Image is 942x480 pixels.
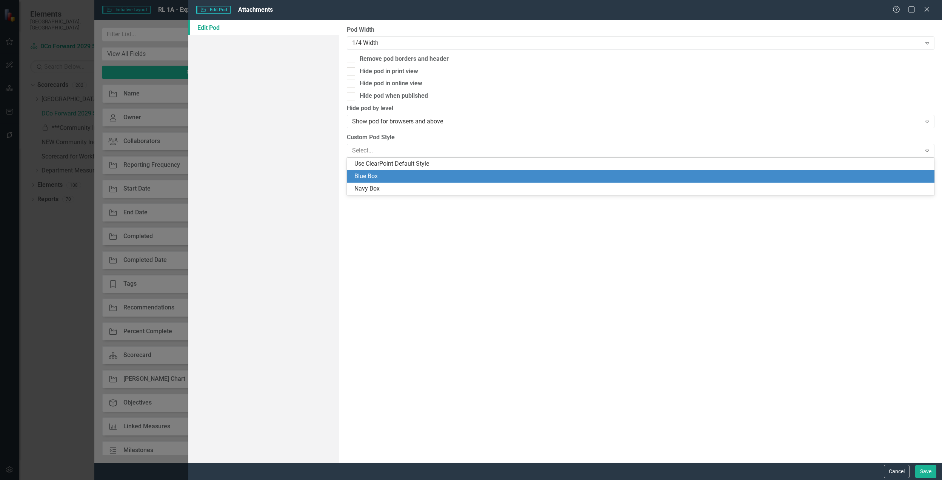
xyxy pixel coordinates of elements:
div: Show pod for browsers and above [352,117,921,126]
label: Pod Width [347,26,934,34]
div: Hide pod when published [360,92,428,100]
button: Save [915,465,936,478]
div: Use ClearPoint Default Style [354,160,930,168]
span: Attachments [238,6,273,13]
a: Edit Pod [188,20,339,35]
label: Hide pod by level [347,104,934,113]
div: Navy Box [354,185,930,193]
div: 1/4 Width [352,38,921,47]
span: Edit Pod [196,6,230,14]
div: Hide pod in print view [360,67,418,76]
label: Custom Pod Style [347,133,934,142]
button: Cancel [884,465,910,478]
div: Remove pod borders and header [360,55,449,63]
div: Hide pod in online view [360,79,422,88]
div: Blue Box [354,172,930,181]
